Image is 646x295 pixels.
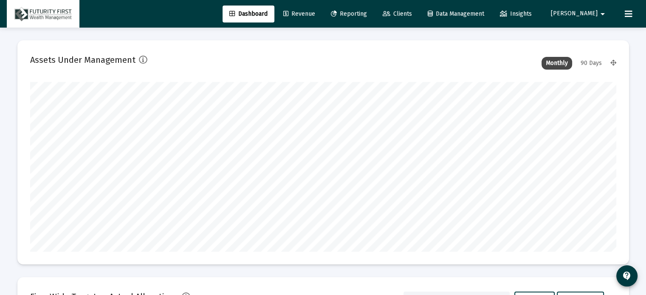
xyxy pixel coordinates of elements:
span: Revenue [283,10,315,17]
button: [PERSON_NAME] [541,5,618,22]
span: Data Management [428,10,484,17]
img: Dashboard [13,6,73,22]
div: 90 Days [576,57,606,70]
span: Insights [500,10,532,17]
a: Dashboard [223,6,274,22]
div: Monthly [542,57,572,70]
a: Data Management [421,6,491,22]
a: Revenue [276,6,322,22]
span: Dashboard [229,10,268,17]
span: Reporting [331,10,367,17]
a: Insights [493,6,539,22]
a: Reporting [324,6,374,22]
a: Clients [376,6,419,22]
h2: Assets Under Management [30,53,135,67]
span: Clients [383,10,412,17]
span: [PERSON_NAME] [551,10,598,17]
mat-icon: contact_support [622,271,632,281]
mat-icon: arrow_drop_down [598,6,608,22]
